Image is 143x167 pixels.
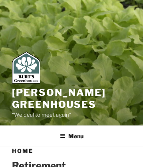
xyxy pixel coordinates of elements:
[12,87,106,110] a: [PERSON_NAME] Greenhouses
[54,126,89,146] button: Menu
[12,147,131,155] h1: Home
[12,52,40,83] img: Burt's Greenhouses
[12,111,131,119] p: "We deal to meet again"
